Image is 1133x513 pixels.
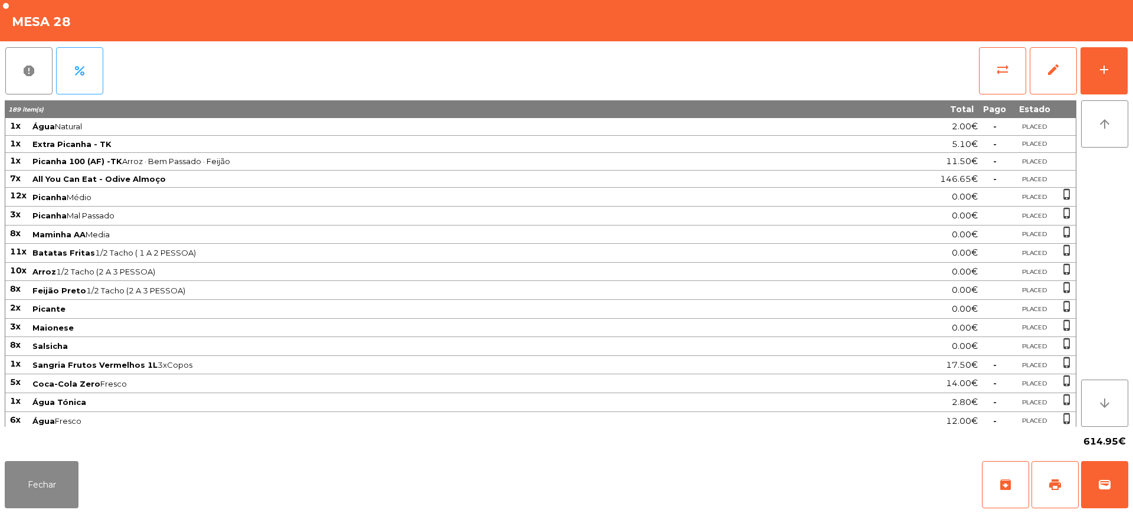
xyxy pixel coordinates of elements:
[993,397,997,407] span: -
[32,192,828,202] span: Médio
[1011,319,1058,338] td: PLACED
[993,416,997,426] span: -
[996,63,1010,77] span: sync_alt
[993,174,997,184] span: -
[1061,338,1073,349] span: phone_iphone
[10,377,21,387] span: 5x
[32,360,158,370] span: Sangria Frutos Vermelhos 1L
[32,230,86,239] span: Maminha AA
[952,227,978,243] span: 0.00€
[952,136,978,152] span: 5.10€
[952,245,978,261] span: 0.00€
[32,416,55,426] span: Água
[952,208,978,224] span: 0.00€
[10,396,21,406] span: 1x
[1061,188,1073,200] span: phone_iphone
[1061,394,1073,406] span: phone_iphone
[10,283,21,294] span: 8x
[1011,226,1058,244] td: PLACED
[1061,375,1073,387] span: phone_iphone
[32,416,828,426] span: Fresco
[1011,356,1058,375] td: PLACED
[1011,207,1058,226] td: PLACED
[10,138,21,149] span: 1x
[32,286,828,295] span: 1/2 Tacho (2 A 3 PESSOA)
[1061,413,1073,424] span: phone_iphone
[1098,478,1112,492] span: wallet
[1098,117,1112,131] i: arrow_upward
[1061,263,1073,275] span: phone_iphone
[1098,396,1112,410] i: arrow_downward
[1097,63,1111,77] div: add
[952,282,978,298] span: 0.00€
[10,358,21,369] span: 1x
[10,120,21,131] span: 1x
[32,211,828,220] span: Mal Passado
[1081,461,1128,508] button: wallet
[1011,393,1058,412] td: PLACED
[946,357,978,373] span: 17.50€
[10,173,21,184] span: 7x
[32,379,100,388] span: Coca-Cola Zero
[32,122,55,131] span: Água
[952,264,978,280] span: 0.00€
[1011,374,1058,393] td: PLACED
[32,286,86,295] span: Feijão Preto
[22,64,36,78] span: report
[979,47,1026,94] button: sync_alt
[1011,300,1058,319] td: PLACED
[5,461,78,508] button: Fechar
[10,246,27,257] span: 11x
[10,209,21,220] span: 3x
[32,211,67,220] span: Picanha
[10,339,21,350] span: 8x
[10,265,27,276] span: 10x
[978,100,1011,118] th: Pago
[952,394,978,410] span: 2.80€
[32,248,828,257] span: 1/2 Tacho ( 1 A 2 PESSOA)
[1011,171,1058,188] td: PLACED
[1061,244,1073,256] span: phone_iphone
[952,301,978,317] span: 0.00€
[946,375,978,391] span: 14.00€
[56,47,103,94] button: percent
[952,189,978,205] span: 0.00€
[1011,412,1058,431] td: PLACED
[32,174,166,184] span: All You Can Eat - Odive Almoço
[940,171,978,187] span: 146.65€
[1011,153,1058,171] td: PLACED
[5,47,53,94] button: report
[1011,337,1058,356] td: PLACED
[1032,461,1079,508] button: print
[1083,433,1126,450] span: 614.95€
[32,192,67,202] span: Picanha
[1061,319,1073,331] span: phone_iphone
[1061,226,1073,238] span: phone_iphone
[952,338,978,354] span: 0.00€
[10,414,21,425] span: 6x
[952,320,978,336] span: 0.00€
[829,100,978,118] th: Total
[10,321,21,332] span: 3x
[1011,244,1058,263] td: PLACED
[10,302,21,313] span: 2x
[1011,118,1058,136] td: PLACED
[1061,282,1073,293] span: phone_iphone
[32,323,74,332] span: Maionese
[993,121,997,132] span: -
[1061,300,1073,312] span: phone_iphone
[32,341,68,351] span: Salsicha
[1061,207,1073,219] span: phone_iphone
[1061,357,1073,368] span: phone_iphone
[998,478,1013,492] span: archive
[32,122,828,131] span: Natural
[32,304,66,313] span: Picante
[32,267,56,276] span: Arroz
[32,139,112,149] span: Extra Picanha - TK
[1011,136,1058,153] td: PLACED
[32,156,122,166] span: Picanha 100 (AF) -TK
[32,248,95,257] span: Batatas Fritas
[10,228,21,238] span: 8x
[10,190,27,201] span: 12x
[1080,47,1128,94] button: add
